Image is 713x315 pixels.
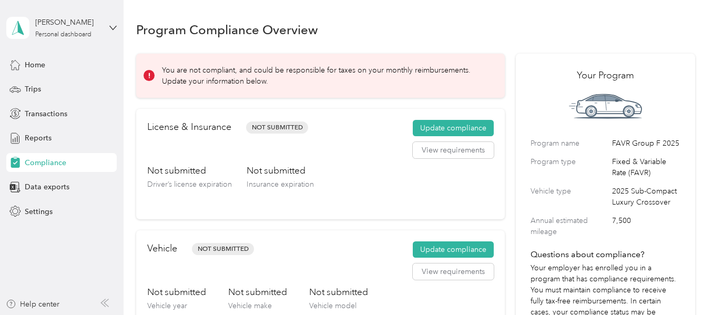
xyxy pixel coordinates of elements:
h3: Not submitted [147,286,206,299]
span: Not Submitted [246,121,308,134]
span: Data exports [25,181,69,192]
span: Not Submitted [192,243,254,255]
label: Program name [531,138,608,149]
span: Vehicle year [147,301,187,310]
h3: Not submitted [309,286,368,299]
div: Personal dashboard [35,32,91,38]
span: Home [25,59,45,70]
p: You are not compliant, and could be responsible for taxes on your monthly reimbursements. Update ... [162,65,490,87]
span: Fixed & Variable Rate (FAVR) [612,156,680,178]
span: 7,500 [612,215,680,237]
label: Program type [531,156,608,178]
h3: Not submitted [247,164,314,177]
iframe: Everlance-gr Chat Button Frame [654,256,713,315]
h2: License & Insurance [147,120,231,134]
label: Vehicle type [531,186,608,208]
h3: Not submitted [228,286,287,299]
span: Compliance [25,157,66,168]
h1: Program Compliance Overview [136,24,318,35]
button: View requirements [413,263,494,280]
h2: Vehicle [147,241,177,256]
button: View requirements [413,142,494,159]
span: Trips [25,84,41,95]
button: Update compliance [413,241,494,258]
span: Driver’s license expiration [147,180,232,189]
span: 2025 Sub-Compact Luxury Crossover [612,186,680,208]
span: Transactions [25,108,67,119]
h2: Your Program [531,68,680,83]
label: Annual estimated mileage [531,215,608,237]
span: FAVR Group F 2025 [612,138,680,149]
h3: Not submitted [147,164,232,177]
div: [PERSON_NAME] [35,17,101,28]
span: Insurance expiration [247,180,314,189]
span: Vehicle make [228,301,272,310]
button: Help center [6,299,59,310]
span: Vehicle model [309,301,356,310]
span: Settings [25,206,53,217]
button: Update compliance [413,120,494,137]
h4: Questions about compliance? [531,248,680,261]
span: Reports [25,133,52,144]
